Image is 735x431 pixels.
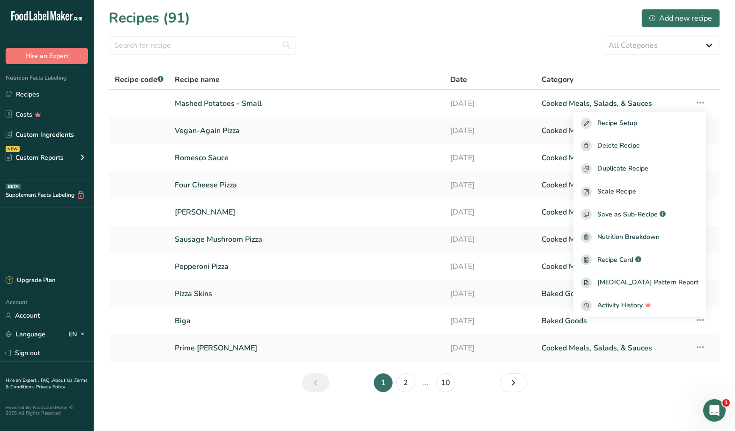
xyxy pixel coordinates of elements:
[450,284,531,304] a: [DATE]
[6,326,45,342] a: Language
[542,230,683,249] a: Cooked Meals, Salads, & Sauces
[175,121,438,141] a: Vegan-Again Pizza
[175,202,438,222] a: [PERSON_NAME]
[115,74,163,85] span: Recipe code
[597,141,640,151] span: Delete Recipe
[450,94,531,113] a: [DATE]
[703,399,726,422] iframe: Intercom live chat
[573,180,706,203] button: Scale Recipe
[175,175,438,195] a: Four Cheese Pizza
[597,163,648,174] span: Duplicate Recipe
[175,257,438,276] a: Pepperoni Pizza
[175,148,438,168] a: Romesco Sauce
[450,74,467,85] span: Date
[573,135,706,158] button: Delete Recipe
[175,311,438,331] a: Biga
[573,249,706,272] a: Recipe Card
[597,300,643,311] span: Activity History
[542,148,683,168] a: Cooked Meals, Salads, & Sauces
[597,255,633,265] span: Recipe Card
[450,175,531,195] a: [DATE]
[597,277,698,288] span: [MEDICAL_DATA] Pattern Report
[6,405,88,416] div: Powered By FoodLabelMaker © 2025 All Rights Reserved
[175,74,220,85] span: Recipe name
[6,153,64,163] div: Custom Reports
[450,311,531,331] a: [DATE]
[6,48,88,64] button: Hire an Expert
[109,7,190,29] h1: Recipes (91)
[542,74,573,85] span: Category
[542,338,683,358] a: Cooked Meals, Salads, & Sauces
[573,157,706,180] button: Duplicate Recipe
[641,9,720,28] button: Add new recipe
[597,232,660,243] span: Nutrition Breakdown
[542,94,683,113] a: Cooked Meals, Salads, & Sauces
[597,209,658,219] span: Save as Sub-Recipe
[542,284,683,304] a: Baked Goods
[6,146,20,152] div: NEW
[450,230,531,249] a: [DATE]
[109,36,296,55] input: Search for recipe
[6,377,39,384] a: Hire an Expert .
[6,184,21,189] div: BETA
[573,226,706,249] a: Nutrition Breakdown
[573,271,706,294] a: [MEDICAL_DATA] Pattern Report
[302,373,329,392] a: Previous page
[450,257,531,276] a: [DATE]
[542,257,683,276] a: Cooked Meals, Salads, & Sauces
[68,329,88,340] div: EN
[542,202,683,222] a: Cooked Meals, Salads, & Sauces
[436,373,455,392] a: Page 10.
[597,186,636,197] span: Scale Recipe
[450,148,531,168] a: [DATE]
[542,175,683,195] a: Cooked Meals, Salads, & Sauces
[542,121,683,141] a: Cooked Meals, Salads, & Sauces
[450,338,531,358] a: [DATE]
[6,377,88,390] a: Terms & Conditions .
[500,373,527,392] a: Next page
[450,121,531,141] a: [DATE]
[175,284,438,304] a: Pizza Skins
[36,384,65,390] a: Privacy Policy
[175,338,438,358] a: Prime [PERSON_NAME]
[52,377,74,384] a: About Us .
[573,294,706,317] button: Activity History
[722,399,730,407] span: 1
[597,118,637,129] span: Recipe Setup
[649,13,712,24] div: Add new recipe
[41,377,52,384] a: FAQ .
[175,94,438,113] a: Mashed Potatoes - Small
[396,373,415,392] a: Page 2.
[450,202,531,222] a: [DATE]
[175,230,438,249] a: Sausage Mushroom Pizza
[542,311,683,331] a: Baked Goods
[573,112,706,135] button: Recipe Setup
[6,276,55,285] div: Upgrade Plan
[573,203,706,226] button: Save as Sub-Recipe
